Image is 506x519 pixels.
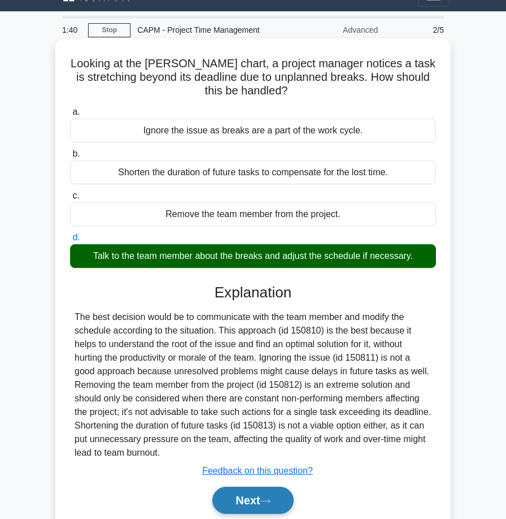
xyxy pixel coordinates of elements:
h5: Looking at the [PERSON_NAME] chart, a project manager notices a task is stretching beyond its dea... [69,57,437,98]
div: Advanced [286,19,385,41]
div: Remove the team member from the project. [70,202,436,226]
div: 1:40 [55,19,88,41]
div: The best decision would be to communicate with the team member and modify the schedule according ... [75,310,431,460]
div: Talk to the team member about the breaks and adjust the schedule if necessary. [70,244,436,268]
button: Next [212,487,293,514]
a: Stop [88,23,130,37]
span: a. [72,107,80,116]
span: b. [72,149,80,158]
div: Shorten the duration of future tasks to compensate for the lost time. [70,161,436,184]
a: Feedback on this question? [202,466,313,475]
span: d. [72,232,80,242]
div: Ignore the issue as breaks are a part of the work cycle. [70,119,436,142]
div: CAPM - Project Time Management [130,19,286,41]
span: c. [72,191,79,200]
h3: Explanation [77,284,429,301]
div: 2/5 [385,19,451,41]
